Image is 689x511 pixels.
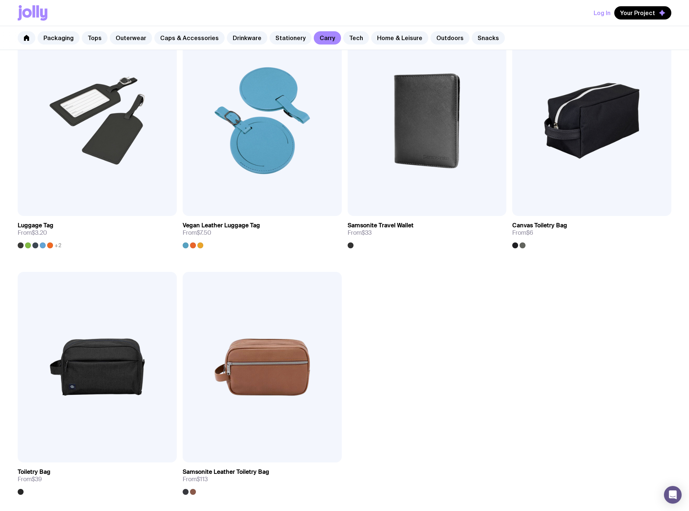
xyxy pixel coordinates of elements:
a: Drinkware [227,31,267,45]
span: $113 [197,475,208,483]
a: Samsonite Travel WalletFrom$33 [348,216,507,248]
h3: Samsonite Leather Toiletry Bag [183,468,269,476]
a: Outerwear [110,31,152,45]
a: Home & Leisure [371,31,428,45]
a: Packaging [38,31,80,45]
h3: Samsonite Travel Wallet [348,222,414,229]
a: Caps & Accessories [154,31,225,45]
a: Carry [314,31,341,45]
span: $33 [362,229,372,237]
a: Samsonite Leather Toiletry BagFrom$113 [183,462,342,495]
a: Snacks [472,31,505,45]
a: Luggage TagFrom$3.20+2 [18,216,177,248]
span: +2 [55,242,61,248]
button: Your Project [614,6,671,19]
span: $39 [32,475,42,483]
span: From [18,476,42,483]
a: Tops [82,31,108,45]
span: From [183,476,208,483]
span: From [183,229,211,237]
a: Toiletry BagFrom$39 [18,462,177,495]
a: Vegan Leather Luggage TagFrom$7.50 [183,216,342,248]
h3: Toiletry Bag [18,468,50,476]
span: $6 [526,229,533,237]
h3: Canvas Toiletry Bag [512,222,567,229]
span: $3.20 [32,229,47,237]
a: Outdoors [430,31,470,45]
a: Stationery [270,31,312,45]
span: From [348,229,372,237]
h3: Luggage Tag [18,222,53,229]
span: $7.50 [197,229,211,237]
button: Log In [594,6,611,19]
span: From [18,229,47,237]
span: From [512,229,533,237]
a: Tech [343,31,369,45]
a: Canvas Toiletry BagFrom$6 [512,216,671,248]
span: Your Project [620,9,655,17]
div: Open Intercom Messenger [664,486,682,504]
h3: Vegan Leather Luggage Tag [183,222,260,229]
